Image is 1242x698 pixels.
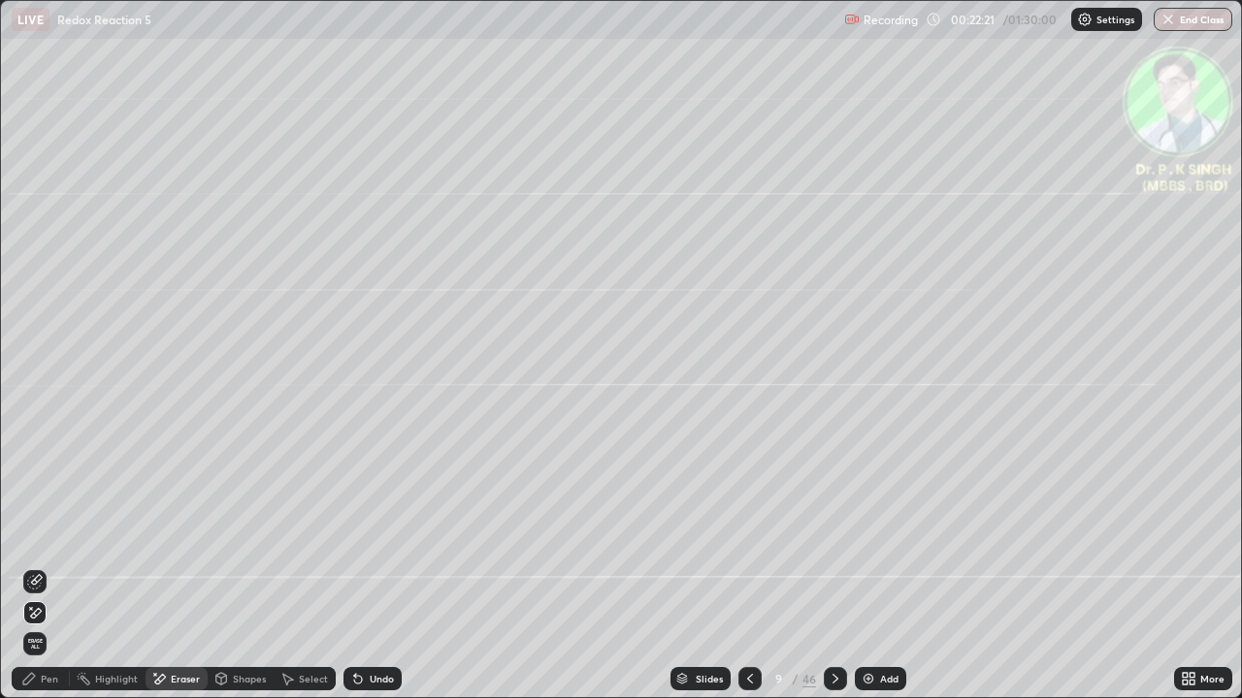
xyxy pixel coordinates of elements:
button: End Class [1154,8,1232,31]
div: Highlight [95,674,138,683]
div: Pen [41,674,58,683]
img: recording.375f2c34.svg [844,12,860,27]
div: 46 [802,670,816,687]
img: end-class-cross [1160,12,1176,27]
div: More [1200,674,1225,683]
div: Shapes [233,674,266,683]
img: add-slide-button [861,671,876,686]
p: Redox Reaction 5 [57,12,151,27]
p: Settings [1096,15,1134,24]
p: Recording [864,13,918,27]
div: Slides [696,674,723,683]
div: 9 [769,673,789,684]
span: Erase all [24,638,46,650]
img: class-settings-icons [1077,12,1093,27]
div: Select [299,674,328,683]
div: Undo [370,674,394,683]
p: LIVE [17,12,44,27]
div: Add [880,674,899,683]
div: Eraser [171,674,200,683]
div: / [793,673,799,684]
